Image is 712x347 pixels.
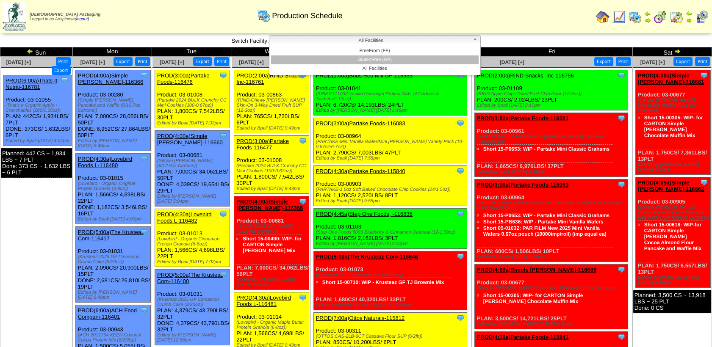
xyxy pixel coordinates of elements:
img: Tooltip [617,180,626,189]
img: calendarcustomer.gif [695,10,709,24]
div: Product: 03-00677 PLAN: 1,750CS / 7,361LBS / 13PLT [635,70,710,175]
img: Tooltip [617,333,626,341]
img: home.gif [596,10,609,24]
a: [DATE] [+] [640,59,665,65]
div: Edited by Bpali [DATE] 9:55pm [316,198,467,204]
img: Tooltip [299,137,307,145]
div: (That's It Organic Apple + Crunchables (200/0.35oz)) [6,103,71,113]
li: GlutenFree (GF) [271,55,479,64]
div: Product: 03-01109 PLAN: 200CS / 2,024LBS / 13PLT [474,70,628,110]
div: (Simple [PERSON_NAME] Chocolate Muffin (6/11.2oz Cartons)) [477,286,628,291]
img: Tooltip [617,114,626,122]
img: Tooltip [140,228,148,236]
td: Sun [0,47,73,57]
div: (RIND-Chewy [PERSON_NAME] Skin-On 3-Way Dried Fruit SUP (12-3oz)) [236,98,309,113]
div: (Lovebird - Organic Maple Butter Protein Granola (6-8oz)) [236,320,309,330]
a: PROD(3:00a)Partake Foods-116477 [236,138,289,151]
img: Tooltip [456,167,465,175]
div: Edited by [PERSON_NAME] [DATE] 7:10pm [316,303,467,308]
img: calendarprod.gif [257,9,271,22]
img: calendarinout.gif [670,10,683,24]
div: Product: 03-01008 PLAN: 1,800CS / 7,542LBS / 30PLT [155,70,230,128]
div: Product: 03-00964 PLAN: 600CS / 1,506LBS / 10PLT [474,179,628,262]
div: Product: 03-00677 PLAN: 3,500CS / 14,721LBS / 25PLT [474,264,628,329]
a: Short 15-00305: WIP- for CARTON Simple [PERSON_NAME] Chocolate Muffin Mix [483,292,583,304]
td: Wed [231,47,310,57]
div: (OTTOS CAS-2LB-6CT Cassava Flour SUP (6/2lb)) [316,334,467,339]
div: Edited by [PERSON_NAME] [DATE] 6:52pm [638,275,710,285]
a: PROD(1:00a)Bobs Red Mill GF-116953 [316,72,413,79]
div: Edited by Bpali [DATE] 9:49pm [236,186,309,191]
div: Product: 03-01031 PLAN: 4,379CS / 43,790LBS / 32PLT DONE: 4,379CS / 43,790LBS / 32PLT [155,270,230,345]
a: PROD(3:00a)Partake Foods-116083 [316,120,405,127]
img: Tooltip [456,119,465,127]
img: arrowleft.gif [27,48,33,55]
div: Product: 03-01103 PLAN: 1,816CS / 2,162LBS / 3PLT [313,209,467,249]
div: Edited by [PERSON_NAME] [DATE] 12:58pm [157,333,230,343]
img: Tooltip [617,71,626,80]
div: (Simple [PERSON_NAME] Chocolate Muffin (6/11.2oz Cartons)) [638,98,710,113]
div: (Krusteaz 2025 GF Cinnamon Crumb Cake (8/20oz)) [157,297,230,307]
span: [DATE] [+] [160,59,184,65]
div: Product: 03-01015 PLAN: 1,566CS / 4,698LBS / 22PLT DONE: 1,182CS / 3,546LBS / 16PLT [75,154,150,224]
div: (Simple [PERSON_NAME] Cocoa Almond Flour Pancake and Waffle Mix (6/10oz Cartons)) [638,205,710,220]
div: Product: 03-01013 PLAN: 1,566CS / 4,698LBS / 22PLT [155,209,230,267]
img: Tooltip [299,293,307,302]
a: PROD(4:45a)Step One Foods, -116838 [316,211,413,217]
a: PROD(5:00a)The Krusteaz Com-116400 [157,272,223,284]
div: (RIND Apple Chips Dried Fruit Club Pack (18-9oz)) [477,91,628,96]
div: Product: 03-01055 PLAN: 442CS / 1,934LBS / 7PLT DONE: 373CS / 1,632LBS / 6PLT [3,75,72,146]
img: calendarblend.gif [654,10,667,24]
div: Edited by Bpali [DATE] 7:03pm [157,121,230,126]
img: Tooltip [61,76,69,85]
img: Tooltip [219,132,227,140]
td: Tue [152,47,231,57]
div: Product: 03-01041 PLAN: 6,720CS / 14,193LBS / 24PLT [313,70,467,116]
a: PROD(4:05a)Simple [PERSON_NAME]-116662 [638,179,704,192]
button: Print [135,57,150,66]
div: Product: 03-01031 PLAN: 2,090CS / 20,900LBS / 15PLT DONE: 2,681CS / 26,810LBS / 19PLT [75,227,150,303]
div: Edited by Bpali [DATE] 7:58pm [316,156,467,161]
img: Tooltip [140,306,148,314]
div: Product: 03-00905 PLAN: 1,750CS / 6,557LBS / 13PLT [635,177,710,288]
div: Edited by Bpali [DATE] 4:07pm [6,138,71,143]
div: Product: 03-00280 PLAN: 7,000CS / 28,056LBS / 50PLT DONE: 6,952CS / 27,864LBS / 50PLT [75,70,150,151]
div: (ACH 2011764 KEEN Coconut Cocoa Protein Mix (6/255g)) [78,333,150,343]
a: PROD(4:00a)Simple [PERSON_NAME]-116366 [78,72,144,85]
div: (BRM P111033 Vanilla Overnight Protein Oats (4 Cartons-4 Sachets/2.12oz)) [316,91,467,102]
a: Short 05-01032: PAR FILM New 2025 Mini Vanilla Wafers 0.67oz pouch (10000imp/roll) (imp equal ea) [483,225,607,237]
button: Export [673,57,693,66]
a: PROD(6:00a)Thats It Nutriti-116781 [6,77,57,90]
img: zoroco-logo-small.webp [3,3,26,31]
button: Print [214,57,229,66]
span: [DEMOGRAPHIC_DATA] Packaging [30,12,100,17]
button: Print [56,57,71,66]
img: Tooltip [456,314,465,322]
a: PROD(6:00a)ACH Food Compani-116401 [78,307,137,320]
div: Product: 03-00863 PLAN: 765CS / 1,720LBS / 6PLT [234,70,309,133]
img: Tooltip [219,210,227,218]
a: [DATE] [+] [239,59,263,65]
div: (Simple [PERSON_NAME] Pancake and Waffle (6/10.7oz Cartons)) [78,98,150,113]
a: [DATE] [+] [6,59,31,65]
div: (Step One Foods 5003 Blueberry & Cinnamon Oatmeal (12-1.59oz) [316,230,467,235]
div: (Partake 2024 BULK Crunchy CC Mini Cookies (100-0.67oz)) [236,163,309,173]
img: Tooltip [219,71,227,80]
a: PROD(4:30a)Lovebird Foods L-116482 [157,211,212,224]
img: arrowright.gif [686,17,693,24]
div: Edited by Bpali [DATE] 9:49pm [236,126,309,131]
img: Tooltip [456,252,465,261]
li: FreeFrom (FF) [271,47,479,55]
div: (PARTAKE-BULK Mini Classic [PERSON_NAME] Crackers (100/0.67oz)) [477,134,628,144]
a: Short 15-P0653: WIP - Partake Mini Classic Grahams [483,212,610,218]
a: PROD(3:00a)Partake Foods-116093 [477,182,569,188]
a: Short 15-00618: WIP-for CARTON Simple [PERSON_NAME] Cocoa Almond Flour Pancake and Waffle Mix [644,222,702,251]
a: [DATE] [+] [500,59,524,65]
div: Edited by Bpali [DATE] 7:03pm [157,259,230,264]
div: Edited by [PERSON_NAME] [DATE] 1:46pm [316,108,467,113]
td: Mon [72,47,152,57]
img: Tooltip [219,270,227,279]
